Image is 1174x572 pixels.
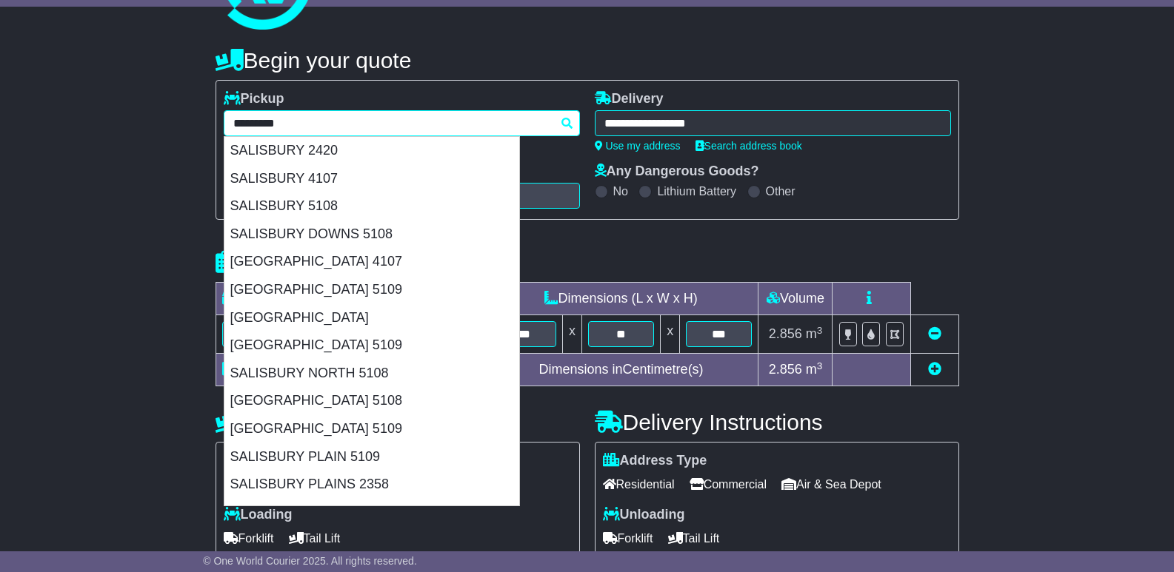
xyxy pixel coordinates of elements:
[690,473,767,496] span: Commercial
[603,473,675,496] span: Residential
[562,315,581,354] td: x
[484,283,758,315] td: Dimensions (L x W x H)
[758,283,833,315] td: Volume
[216,48,959,73] h4: Begin your quote
[595,164,759,180] label: Any Dangerous Goods?
[781,473,881,496] span: Air & Sea Depot
[668,527,720,550] span: Tail Lift
[595,140,681,152] a: Use my address
[595,410,959,434] h4: Delivery Instructions
[216,354,339,386] td: Total
[224,507,293,523] label: Loading
[806,326,823,341] span: m
[289,527,341,550] span: Tail Lift
[224,443,519,471] div: SALISBURY PLAIN 5109
[661,315,680,354] td: x
[613,184,628,198] label: No
[224,415,519,443] div: [GEOGRAPHIC_DATA] 5109
[224,499,519,527] div: SALISBURY SOUTH 5106
[224,192,519,221] div: SALISBURY 5108
[657,184,736,198] label: Lithium Battery
[595,91,664,107] label: Delivery
[817,360,823,371] sup: 3
[928,326,941,341] a: Remove this item
[769,326,802,341] span: 2.856
[203,555,417,567] span: © One World Courier 2025. All rights reserved.
[224,471,519,499] div: SALISBURY PLAINS 2358
[766,184,796,198] label: Other
[224,304,519,332] div: [GEOGRAPHIC_DATA]
[224,332,519,360] div: [GEOGRAPHIC_DATA] 5109
[224,387,519,415] div: [GEOGRAPHIC_DATA] 5108
[224,276,519,304] div: [GEOGRAPHIC_DATA] 5109
[603,453,707,469] label: Address Type
[928,362,941,377] a: Add new item
[216,250,401,275] h4: Package details |
[224,137,519,165] div: SALISBURY 2420
[769,362,802,377] span: 2.856
[603,507,685,523] label: Unloading
[224,360,519,388] div: SALISBURY NORTH 5108
[216,410,580,434] h4: Pickup Instructions
[224,248,519,276] div: [GEOGRAPHIC_DATA] 4107
[603,527,653,550] span: Forklift
[224,165,519,193] div: SALISBURY 4107
[224,221,519,249] div: SALISBURY DOWNS 5108
[806,362,823,377] span: m
[484,354,758,386] td: Dimensions in Centimetre(s)
[696,140,802,152] a: Search address book
[224,91,284,107] label: Pickup
[224,527,274,550] span: Forklift
[216,283,339,315] td: Type
[817,325,823,336] sup: 3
